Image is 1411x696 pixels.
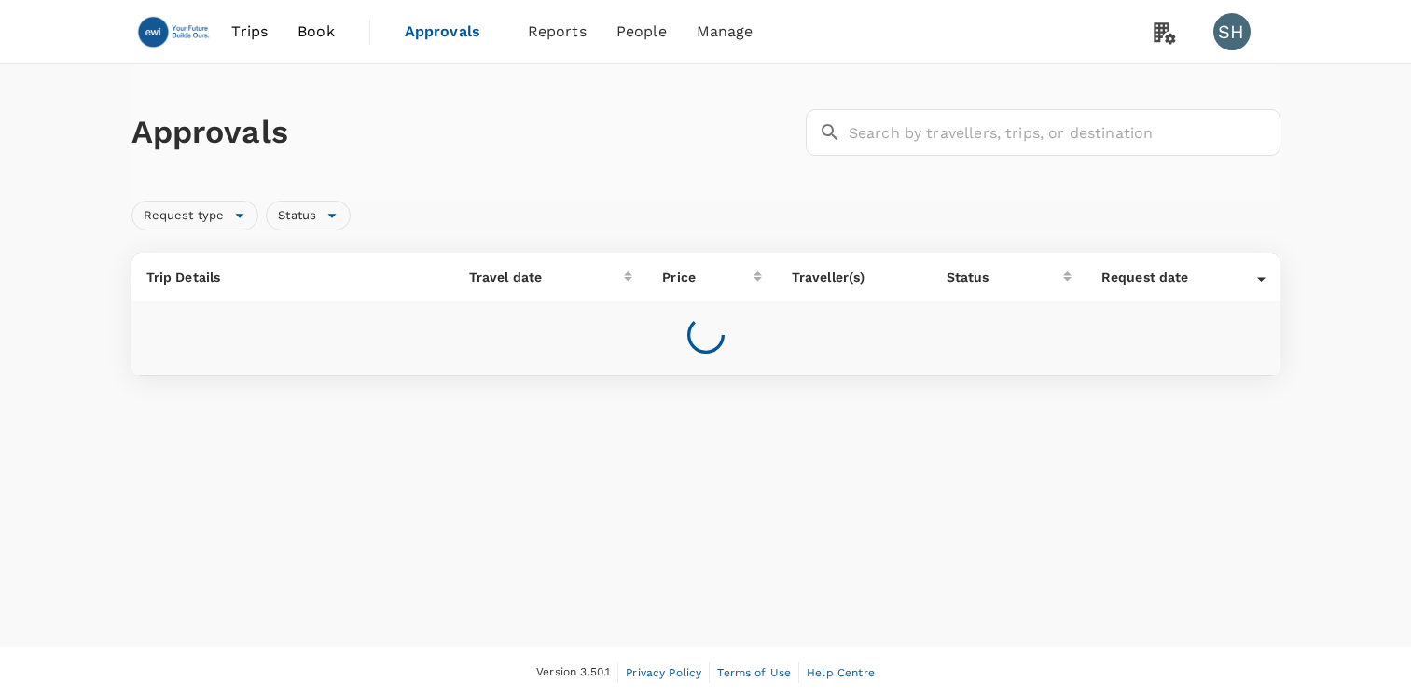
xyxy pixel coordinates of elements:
[146,268,439,286] p: Trip Details
[536,663,610,682] span: Version 3.50.1
[266,201,351,230] div: Status
[1101,268,1257,286] div: Request date
[626,662,701,683] a: Privacy Policy
[405,21,498,43] span: Approvals
[717,666,791,679] span: Terms of Use
[792,268,917,286] p: Traveller(s)
[131,11,217,52] img: EWI Group
[132,207,236,225] span: Request type
[616,21,667,43] span: People
[849,109,1280,156] input: Search by travellers, trips, or destination
[231,21,268,43] span: Trips
[662,268,753,286] div: Price
[469,268,625,286] div: Travel date
[131,201,259,230] div: Request type
[697,21,754,43] span: Manage
[947,268,1063,286] div: Status
[297,21,335,43] span: Book
[1213,13,1251,50] div: SH
[626,666,701,679] span: Privacy Policy
[267,207,327,225] span: Status
[807,662,875,683] a: Help Centre
[528,21,587,43] span: Reports
[131,113,798,152] h1: Approvals
[717,662,791,683] a: Terms of Use
[807,666,875,679] span: Help Centre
